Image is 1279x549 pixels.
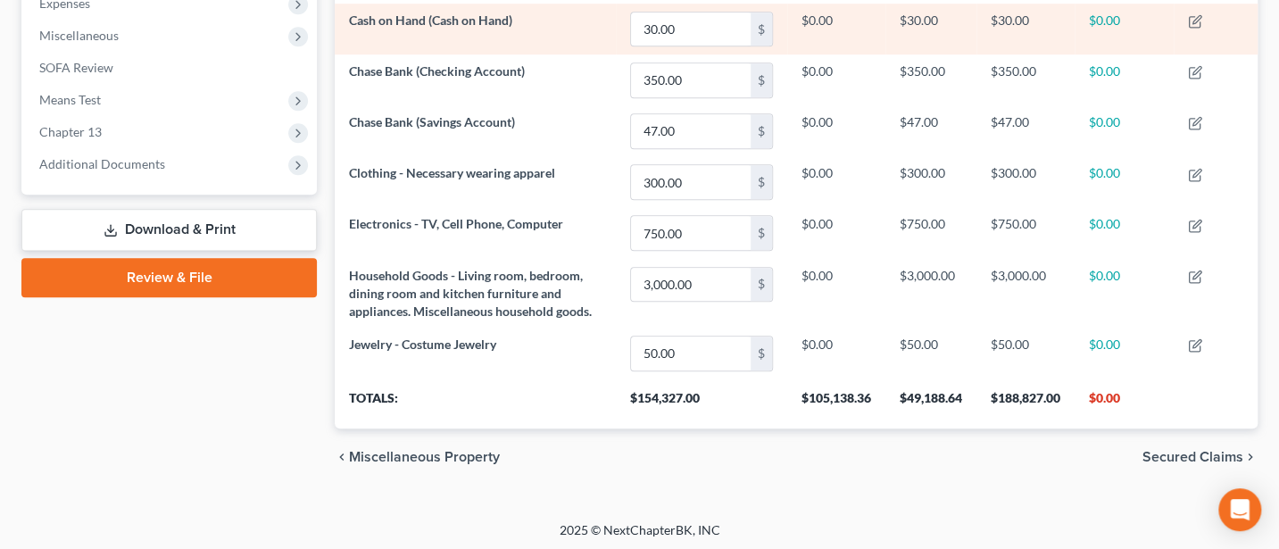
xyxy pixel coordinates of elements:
div: $ [751,268,772,302]
td: $750.00 [976,208,1075,259]
td: $30.00 [976,4,1075,54]
td: $350.00 [885,54,976,105]
div: $ [751,165,772,199]
td: $0.00 [787,208,885,259]
span: Chase Bank (Savings Account) [349,114,515,129]
td: $3,000.00 [885,259,976,328]
td: $50.00 [885,328,976,378]
span: Secured Claims [1142,450,1243,464]
div: $ [751,337,772,370]
td: $0.00 [1075,54,1174,105]
input: 0.00 [631,337,751,370]
span: SOFA Review [39,60,113,75]
div: $ [751,216,772,250]
input: 0.00 [631,165,751,199]
span: Means Test [39,92,101,107]
td: $350.00 [976,54,1075,105]
span: Miscellaneous [39,28,119,43]
td: $0.00 [1075,4,1174,54]
th: $0.00 [1075,378,1174,428]
td: $0.00 [1075,105,1174,156]
div: $ [751,12,772,46]
a: SOFA Review [25,52,317,84]
span: Additional Documents [39,156,165,171]
input: 0.00 [631,12,751,46]
span: Chase Bank (Checking Account) [349,63,525,79]
td: $30.00 [885,4,976,54]
span: Miscellaneous Property [349,450,500,464]
th: $105,138.36 [787,378,885,428]
a: Download & Print [21,209,317,251]
div: $ [751,63,772,97]
span: Electronics - TV, Cell Phone, Computer [349,216,563,231]
span: Chapter 13 [39,124,102,139]
td: $750.00 [885,208,976,259]
a: Review & File [21,258,317,297]
td: $0.00 [1075,259,1174,328]
button: Secured Claims chevron_right [1142,450,1258,464]
i: chevron_right [1243,450,1258,464]
th: $49,188.64 [885,378,976,428]
td: $47.00 [976,105,1075,156]
td: $0.00 [787,105,885,156]
span: Household Goods - Living room, bedroom, dining room and kitchen furniture and appliances. Miscell... [349,268,592,319]
td: $0.00 [787,328,885,378]
td: $300.00 [885,156,976,207]
td: $0.00 [1075,156,1174,207]
span: Jewelry - Costume Jewelry [349,337,496,352]
td: $0.00 [787,4,885,54]
i: chevron_left [335,450,349,464]
div: $ [751,114,772,148]
td: $0.00 [787,259,885,328]
td: $50.00 [976,328,1075,378]
input: 0.00 [631,268,751,302]
th: $188,827.00 [976,378,1075,428]
span: Clothing - Necessary wearing apparel [349,165,555,180]
td: $0.00 [787,54,885,105]
td: $47.00 [885,105,976,156]
td: $0.00 [787,156,885,207]
input: 0.00 [631,63,751,97]
div: Open Intercom Messenger [1218,488,1261,531]
td: $0.00 [1075,328,1174,378]
span: Cash on Hand (Cash on Hand) [349,12,512,28]
input: 0.00 [631,216,751,250]
th: $154,327.00 [616,378,787,428]
td: $3,000.00 [976,259,1075,328]
th: Totals: [335,378,616,428]
button: chevron_left Miscellaneous Property [335,450,500,464]
td: $300.00 [976,156,1075,207]
input: 0.00 [631,114,751,148]
td: $0.00 [1075,208,1174,259]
